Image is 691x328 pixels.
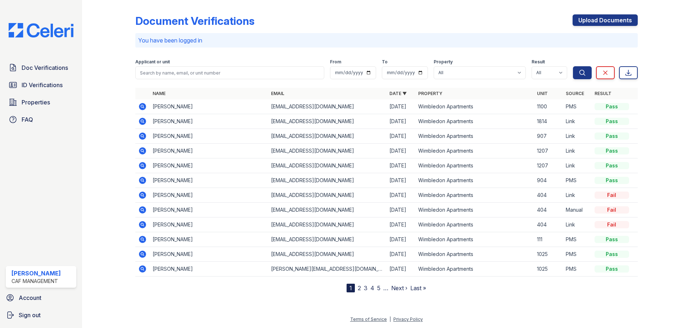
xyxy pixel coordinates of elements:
div: | [389,316,391,322]
div: Document Verifications [135,14,254,27]
td: [EMAIL_ADDRESS][DOMAIN_NAME] [268,158,387,173]
a: Terms of Service [350,316,387,322]
td: Wimbledon Apartments [415,232,534,247]
td: PMS [563,262,592,277]
td: Wimbledon Apartments [415,99,534,114]
td: Wimbledon Apartments [415,158,534,173]
a: Account [3,291,79,305]
div: Pass [595,251,629,258]
td: [EMAIL_ADDRESS][DOMAIN_NAME] [268,232,387,247]
td: [PERSON_NAME] [150,129,268,144]
td: [DATE] [387,262,415,277]
td: 1207 [534,144,563,158]
td: [EMAIL_ADDRESS][DOMAIN_NAME] [268,247,387,262]
td: [PERSON_NAME] [150,247,268,262]
a: Property [418,91,442,96]
span: Sign out [19,311,41,319]
a: FAQ [6,112,76,127]
td: [PERSON_NAME] [150,99,268,114]
td: [DATE] [387,173,415,188]
td: Wimbledon Apartments [415,188,534,203]
a: 3 [364,284,367,292]
a: Result [595,91,611,96]
div: Pass [595,265,629,273]
div: Pass [595,147,629,154]
td: [EMAIL_ADDRESS][DOMAIN_NAME] [268,188,387,203]
div: Fail [595,206,629,214]
td: [EMAIL_ADDRESS][DOMAIN_NAME] [268,114,387,129]
a: Doc Verifications [6,60,76,75]
td: PMS [563,173,592,188]
a: Upload Documents [573,14,638,26]
td: Wimbledon Apartments [415,247,534,262]
td: [DATE] [387,144,415,158]
img: CE_Logo_Blue-a8612792a0a2168367f1c8372b55b34899dd931a85d93a1a3d3e32e68fde9ad4.png [3,23,79,37]
td: Wimbledon Apartments [415,114,534,129]
a: Properties [6,95,76,109]
td: 904 [534,173,563,188]
td: 111 [534,232,563,247]
span: Doc Verifications [22,63,68,72]
td: 404 [534,203,563,217]
td: [PERSON_NAME] [150,203,268,217]
div: Fail [595,221,629,228]
td: 1100 [534,99,563,114]
td: PMS [563,232,592,247]
div: Pass [595,132,629,140]
td: [EMAIL_ADDRESS][DOMAIN_NAME] [268,99,387,114]
span: FAQ [22,115,33,124]
td: 907 [534,129,563,144]
td: [DATE] [387,217,415,232]
td: Wimbledon Apartments [415,144,534,158]
a: Unit [537,91,548,96]
td: Wimbledon Apartments [415,217,534,232]
a: 2 [358,284,361,292]
td: Link [563,217,592,232]
div: Pass [595,103,629,110]
div: Fail [595,192,629,199]
td: [PERSON_NAME] [150,262,268,277]
td: Manual [563,203,592,217]
td: 1025 [534,247,563,262]
a: Last » [410,284,426,292]
a: Sign out [3,308,79,322]
span: Account [19,293,41,302]
div: Pass [595,118,629,125]
div: CAF Management [12,278,61,285]
td: [EMAIL_ADDRESS][DOMAIN_NAME] [268,203,387,217]
td: 1207 [534,158,563,173]
span: ID Verifications [22,81,63,89]
td: [EMAIL_ADDRESS][DOMAIN_NAME] [268,144,387,158]
a: 5 [377,284,380,292]
span: … [383,284,388,292]
a: 4 [370,284,374,292]
td: [DATE] [387,114,415,129]
td: [EMAIL_ADDRESS][DOMAIN_NAME] [268,129,387,144]
td: [EMAIL_ADDRESS][DOMAIN_NAME] [268,173,387,188]
td: 1025 [534,262,563,277]
a: ID Verifications [6,78,76,92]
td: [DATE] [387,203,415,217]
a: Date ▼ [389,91,407,96]
div: 1 [347,284,355,292]
p: You have been logged in [138,36,635,45]
label: Result [532,59,545,65]
td: Wimbledon Apartments [415,203,534,217]
label: From [330,59,341,65]
td: Link [563,129,592,144]
span: Properties [22,98,50,107]
div: [PERSON_NAME] [12,269,61,278]
td: [PERSON_NAME] [150,158,268,173]
a: Name [153,91,166,96]
div: Pass [595,162,629,169]
td: Link [563,158,592,173]
td: 404 [534,188,563,203]
td: [PERSON_NAME] [150,173,268,188]
td: Wimbledon Apartments [415,173,534,188]
td: [DATE] [387,247,415,262]
a: Privacy Policy [393,316,423,322]
label: To [382,59,388,65]
td: Wimbledon Apartments [415,129,534,144]
td: [PERSON_NAME] [150,144,268,158]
